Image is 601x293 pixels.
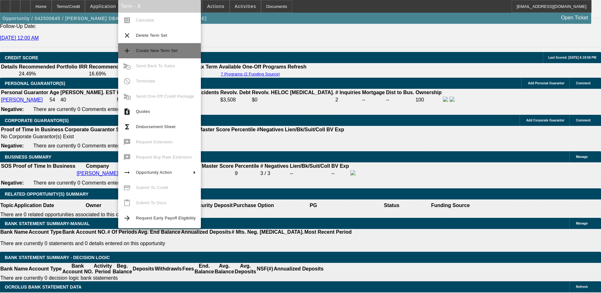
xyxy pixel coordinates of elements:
td: 100 [415,96,442,103]
button: Activities [230,0,261,12]
span: PERSONAL GUARANTOR(S) [5,81,65,86]
span: Create New Term Set [136,48,178,53]
b: Mortgage [362,90,385,95]
td: 24.49% [18,71,88,77]
th: Most Recent Period [304,229,352,235]
span: There are currently 0 Comments entered on this opportunity [33,107,168,112]
b: Negative: [1,143,24,148]
th: Status [353,199,431,212]
a: [PERSON_NAME] [1,97,43,102]
th: Avg. Deposits [234,263,257,275]
img: linkedin-icon.png [450,97,455,102]
b: Lien/Bk/Suit/Coll [290,163,330,169]
a: Open Ticket [559,12,591,23]
mat-icon: arrow_forward [123,214,131,222]
th: Available One-Off Programs [219,64,287,70]
b: # Inquiries [335,90,361,95]
th: Beg. Balance [112,263,132,275]
span: There are currently 0 Comments entered on this opportunity [33,180,168,186]
td: No Corporate Guarantor(s) Exist [1,133,347,140]
th: Security Deposit [192,199,233,212]
p: There are currently 0 statements and 0 details entered on this opportunity [0,241,352,246]
span: Application [90,4,116,9]
td: -- [362,96,385,103]
span: BANK STATEMENT SUMMARY-MANUAL [5,221,90,226]
mat-icon: request_quote [123,108,131,115]
th: Deposits [132,263,155,275]
td: 40 [60,96,116,103]
span: Comment [576,81,591,85]
th: Refresh [287,64,307,70]
b: Incidents [197,90,219,95]
th: Application Date [14,199,54,212]
td: NHO [117,96,163,103]
b: Dist to Bus. [386,90,414,95]
th: # Of Periods [107,229,137,235]
b: Revolv. HELOC [MEDICAL_DATA]. [252,90,334,95]
img: facebook-icon.png [443,97,448,102]
td: 16.69% [88,71,156,77]
span: Comment [576,119,591,122]
span: RELATED OPPORTUNITY(S) SUMMARY [5,192,88,197]
span: Add Personal Guarantor [528,81,565,85]
th: Fees [182,263,194,275]
td: 2 [335,96,361,103]
td: $3,508 [220,96,251,103]
th: Proof of Time In Business [1,127,64,133]
td: -- [386,96,415,103]
mat-icon: add [123,47,131,55]
th: End. Balance [194,263,214,275]
th: Details [1,64,18,70]
b: Negative: [1,107,24,112]
span: CORPORATE GUARANTOR(S) [5,118,69,123]
b: #Negatives [257,127,284,132]
th: Withdrawls [154,263,182,275]
td: 54 [49,96,59,103]
span: Quotes [136,109,150,114]
b: Ownership [415,90,442,95]
b: Paynet Master Score [184,163,233,169]
a: [PERSON_NAME] [77,171,118,176]
th: Bank Account NO. [62,229,107,235]
th: Purchase Option [233,199,274,212]
b: Company [86,163,109,169]
b: # Negatives [260,163,289,169]
b: Age [49,90,59,95]
span: Refresh [576,285,588,289]
b: Negative: [1,180,24,186]
b: Percentile [231,127,255,132]
span: BUSINESS SUMMARY [5,154,51,160]
th: Recommended Portfolio IRR [18,64,88,70]
span: Manage [576,155,588,159]
th: Funding Source [431,199,470,212]
span: Actions [207,4,225,9]
button: Application [85,0,121,12]
mat-icon: arrow_right_alt [123,169,131,176]
mat-icon: clear [123,32,131,39]
span: Last Scored: [DATE] 6:19:58 PM [548,56,596,59]
b: [PERSON_NAME]. EST [61,90,116,95]
span: Manage [576,222,588,225]
b: BV Exp [326,127,344,132]
b: Percentile [235,163,259,169]
th: SOS [1,163,12,169]
th: Bank Account NO. [62,263,93,275]
b: Paynet Master Score [180,127,230,132]
th: Recommended One Off IRR [88,64,156,70]
div: 3 / 3 [260,171,289,176]
span: CREDIT SCORE [5,55,38,60]
th: Annualized Deposits [273,263,324,275]
th: Annualized Deposits [181,229,231,235]
span: Opportunity Action [136,170,172,175]
th: NSF(#) [256,263,273,275]
img: facebook-icon.png [350,170,355,175]
td: -- [290,170,330,177]
th: PG [274,199,352,212]
span: Delete Term Set [136,33,167,38]
span: Disbursement Sheet [136,124,176,129]
td: $0 [252,96,335,103]
b: Home Owner Since [117,90,163,95]
button: 7 Programs (2 Funding Source) [219,71,282,77]
th: Owner [54,199,133,212]
span: Request Early Payoff Eligibility [136,216,196,220]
